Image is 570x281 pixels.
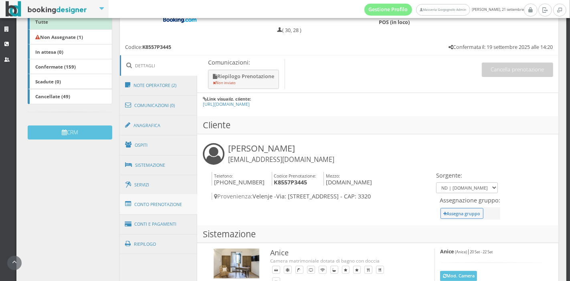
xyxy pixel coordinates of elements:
b: Anice [440,248,454,255]
small: Telefono: [214,173,233,179]
h4: Sorgente: [436,172,498,179]
a: Non Assegnate (1) [28,29,112,44]
h3: Sistemazione [197,225,558,243]
b: Cancellate (49) [35,93,70,99]
button: Mod. Camera [440,271,477,281]
b: POS (in loco) [379,19,410,26]
small: 20 Set - 22 Set [470,249,493,255]
span: [PERSON_NAME], 21 settembre [364,4,524,16]
a: Gestione Profilo [364,4,412,16]
b: In attesa (0) [35,49,63,55]
h4: Assegnazione gruppo: [440,197,500,204]
b: K8557P3445 [274,178,307,186]
a: Servizi [120,175,198,195]
span: Via: [STREET_ADDRESS] [276,192,339,200]
small: Codice Prenotazione: [274,173,316,179]
b: K8557P3445 [142,44,171,51]
a: Masseria Gorgognolo Admin [416,4,470,16]
a: Ospiti [120,135,198,156]
h5: Confermata il: 19 settembre 2025 alle 14:20 [449,44,553,50]
p: Comunicazioni: [208,59,281,66]
a: [URL][DOMAIN_NAME] [203,101,250,107]
small: (Anice) [455,249,467,255]
small: Mezzo: [326,173,340,179]
a: Scadute (0) [28,74,112,89]
img: BookingDesigner.com [6,1,87,17]
div: Camera matrimoniale dotata di bagno con doccia [270,257,418,264]
span: - CAP: 3320 [340,192,371,200]
a: Conti e Pagamenti [120,214,198,235]
h5: Codice: [125,44,171,50]
h3: Anice [270,249,418,257]
a: Anagrafica [120,115,198,136]
button: CRM [28,125,112,139]
b: Confermate (159) [35,63,76,70]
b: Scadute (0) [35,78,61,85]
h4: [PHONE_NUMBER] [212,172,265,186]
a: Sistemazione [120,155,198,176]
h4: Velenje - [212,193,434,200]
small: Non inviato [213,80,236,85]
h4: [DOMAIN_NAME] [323,172,372,186]
span: Provenienza: [214,192,253,200]
b: Link visualiz. cliente: [207,96,251,102]
a: Confermate (159) [28,59,112,74]
a: Tutte [28,14,112,30]
h3: [PERSON_NAME] [228,143,334,164]
small: [EMAIL_ADDRESS][DOMAIN_NAME] [228,155,334,164]
a: Comunicazioni (0) [120,95,198,116]
a: Conto Prenotazione [120,194,198,215]
button: Riepilogo Prenotazione Non inviato [208,70,279,89]
a: Cancellate (49) [28,89,112,104]
a: Dettagli [120,55,198,76]
b: Non Assegnate (1) [35,34,83,40]
img: Booking-com-logo.png [162,16,198,24]
button: Cancella prenotazione [482,63,553,77]
b: Tutte [35,18,48,25]
a: Riepilogo [120,234,198,255]
button: Assegna gruppo [441,208,483,219]
img: c61cfc06592711ee9b0b027e0800ecac.jpg [214,249,259,279]
h5: ( 30, 28 ) [277,27,301,33]
a: Note Operatore (2) [120,75,198,96]
h5: | [440,249,542,255]
h3: Cliente [197,116,558,134]
a: In attesa (0) [28,44,112,59]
